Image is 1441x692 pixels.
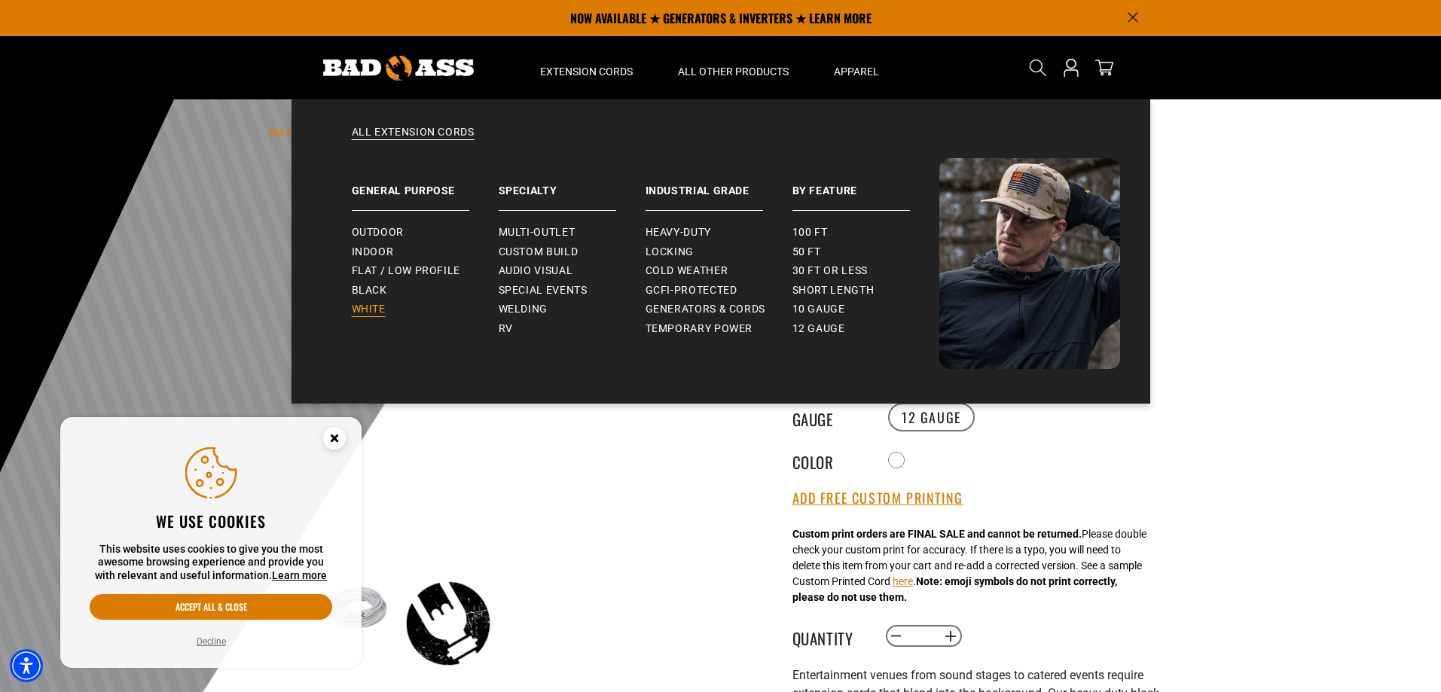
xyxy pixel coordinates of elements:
[352,281,499,300] a: Black
[272,569,327,581] a: This website uses cookies to give you the most awesome browsing experience and provide you with r...
[646,300,792,319] a: Generators & Cords
[352,226,404,239] span: Outdoor
[352,264,461,278] span: Flat / Low Profile
[352,303,386,316] span: White
[646,303,766,316] span: Generators & Cords
[499,261,646,281] a: Audio Visual
[646,284,737,297] span: GCFI-Protected
[10,649,43,682] div: Accessibility Menu
[888,403,975,431] label: 12 Gauge
[792,303,845,316] span: 10 gauge
[646,245,694,259] span: Locking
[792,490,963,507] button: Add Free Custom Printing
[792,322,845,336] span: 12 gauge
[90,543,332,583] p: This website uses cookies to give you the most awesome browsing experience and provide you with r...
[269,127,371,137] a: Bad Ass Extension Cords
[1092,59,1116,77] a: cart
[192,634,230,649] button: Decline
[792,158,939,211] a: By Feature
[499,242,646,262] a: Custom Build
[60,417,362,669] aside: Cookie Consent
[352,261,499,281] a: Flat / Low Profile
[517,36,655,99] summary: Extension Cords
[1059,36,1083,99] a: Open this option
[792,300,939,319] a: 10 gauge
[792,319,939,339] a: 12 gauge
[352,223,499,242] a: Outdoor
[655,36,811,99] summary: All Other Products
[792,223,939,242] a: 100 ft
[499,300,646,319] a: Welding
[678,65,789,78] span: All Other Products
[323,56,474,81] img: Bad Ass Extension Cords
[792,242,939,262] a: 50 ft
[352,242,499,262] a: Indoor
[811,36,902,99] summary: Apparel
[90,594,332,620] button: Accept all & close
[499,322,513,336] span: RV
[499,284,588,297] span: Special Events
[352,245,394,259] span: Indoor
[646,242,792,262] a: Locking
[352,300,499,319] a: White
[646,264,728,278] span: Cold Weather
[352,284,387,297] span: Black
[499,223,646,242] a: Multi-Outlet
[322,125,1120,158] a: All Extension Cords
[893,574,913,590] button: here
[792,245,821,259] span: 50 ft
[646,322,753,336] span: Temporary Power
[792,528,1082,540] strong: Custom print orders are FINAL SALE and cannot be returned.
[834,65,879,78] span: Apparel
[792,526,1146,605] div: Please double check your custom print for accuracy. If there is a typo, you will need to delete t...
[939,158,1120,369] img: Bad Ass Extension Cords
[405,580,492,667] img: black
[499,226,575,239] span: Multi-Outlet
[792,450,868,470] legend: Color
[499,319,646,339] a: RV
[499,158,646,211] a: Specialty
[1026,56,1050,80] summary: Search
[792,626,868,646] label: Quantity
[792,575,1117,603] strong: Note: emoji symbols do not print correctly, please do not use them.
[792,284,875,297] span: Short Length
[646,281,792,300] a: GCFI-Protected
[646,158,792,211] a: Industrial Grade
[307,417,362,464] button: Close this option
[646,319,792,339] a: Temporary Power
[499,303,548,316] span: Welding
[646,226,711,239] span: Heavy-Duty
[792,407,868,427] legend: Gauge
[540,65,633,78] span: Extension Cords
[792,261,939,281] a: 30 ft or less
[90,511,332,531] h2: We use cookies
[792,226,828,239] span: 100 ft
[352,158,499,211] a: General Purpose
[792,264,868,278] span: 30 ft or less
[646,223,792,242] a: Heavy-Duty
[646,261,792,281] a: Cold Weather
[499,245,579,259] span: Custom Build
[269,122,591,140] nav: breadcrumbs
[499,281,646,300] a: Special Events
[792,281,939,300] a: Short Length
[499,264,573,278] span: Audio Visual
